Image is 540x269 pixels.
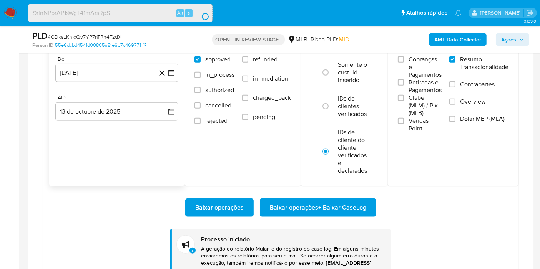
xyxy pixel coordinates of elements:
[406,9,447,17] span: Atalhos rápidos
[496,33,529,46] button: Ações
[339,35,349,44] span: MID
[429,33,487,46] button: AML Data Collector
[434,33,481,46] b: AML Data Collector
[288,35,307,44] div: MLB
[48,33,121,41] span: # GDksLKnlcQv7YP7nTRn4TzdX
[311,35,349,44] span: Risco PLD:
[501,33,516,46] span: Ações
[177,9,183,17] span: Alt
[526,9,534,17] a: Sair
[32,30,48,42] b: PLD
[28,8,212,18] input: Pesquise usuários ou casos...
[194,8,209,18] button: search-icon
[480,9,523,17] p: leticia.merlin@mercadolivre.com
[32,42,53,49] b: Person ID
[55,42,146,49] a: 55e6dcbd4541d00805a81e6b7c469771
[188,9,190,17] span: s
[524,18,536,24] span: 3.163.0
[455,10,462,16] a: Notificações
[212,34,285,45] p: OPEN - IN REVIEW STAGE I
